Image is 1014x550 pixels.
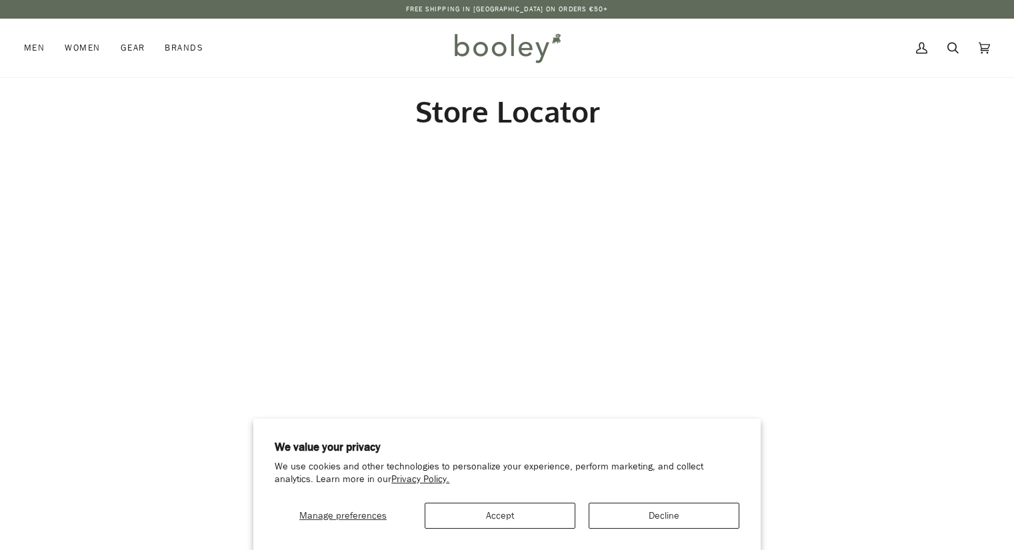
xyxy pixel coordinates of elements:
[589,503,739,529] button: Decline
[275,503,411,529] button: Manage preferences
[48,93,967,130] h2: Store Locator
[406,4,609,15] p: Free Shipping in [GEOGRAPHIC_DATA] on Orders €50+
[24,41,45,55] span: Men
[275,461,739,486] p: We use cookies and other technologies to personalize your experience, perform marketing, and coll...
[121,41,145,55] span: Gear
[275,440,739,455] h2: We value your privacy
[55,19,110,77] a: Women
[165,41,203,55] span: Brands
[24,19,55,77] a: Men
[449,29,565,67] img: Booley
[65,41,100,55] span: Women
[299,509,387,522] span: Manage preferences
[425,503,575,529] button: Accept
[111,19,155,77] a: Gear
[155,19,213,77] a: Brands
[391,473,449,485] a: Privacy Policy.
